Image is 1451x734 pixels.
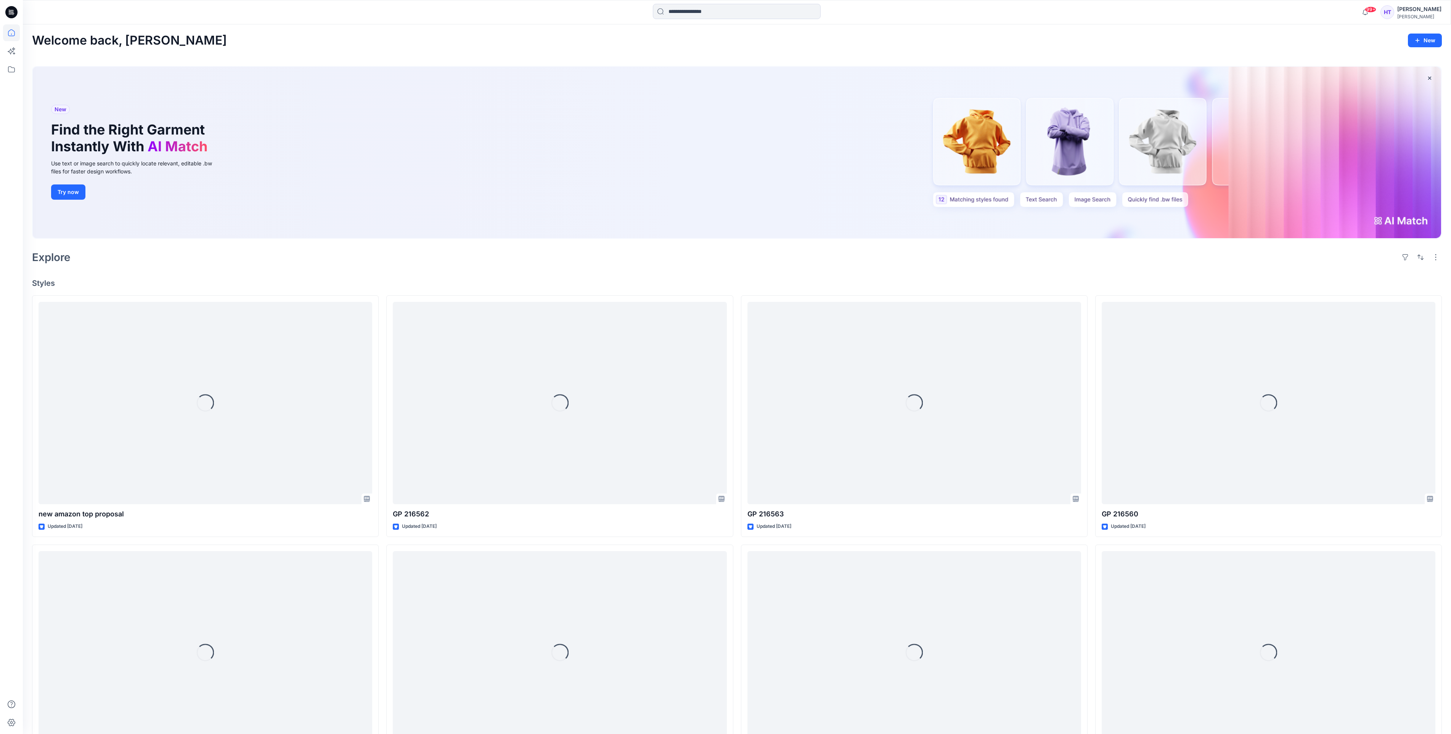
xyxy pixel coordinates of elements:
p: Updated [DATE] [402,522,437,530]
p: GP 216560 [1102,509,1435,519]
span: 99+ [1365,6,1376,13]
span: New [55,105,66,114]
span: AI Match [148,138,207,155]
p: Updated [DATE] [757,522,791,530]
p: GP 216562 [393,509,726,519]
p: new amazon top proposal [39,509,372,519]
p: Updated [DATE] [48,522,82,530]
h4: Styles [32,279,1442,288]
button: Try now [51,184,85,200]
h1: Find the Right Garment Instantly With [51,122,211,154]
h2: Welcome back, [PERSON_NAME] [32,34,227,48]
p: Updated [DATE] [1111,522,1146,530]
h2: Explore [32,251,71,263]
div: [PERSON_NAME] [1397,5,1441,14]
div: HT [1380,5,1394,19]
div: Use text or image search to quickly locate relevant, editable .bw files for faster design workflows. [51,159,223,175]
div: [PERSON_NAME] [1397,14,1441,19]
button: New [1408,34,1442,47]
p: GP 216563 [747,509,1081,519]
